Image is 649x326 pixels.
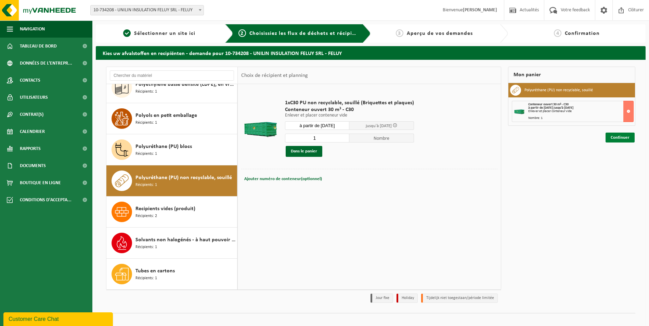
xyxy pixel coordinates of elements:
span: Ajouter numéro de conteneur(optionnel) [244,177,322,181]
span: Récipients: 1 [135,275,157,282]
span: 3 [396,29,403,37]
span: Contrat(s) [20,106,43,123]
span: 10-734208 - UNILIN INSULATION FELUY SRL - FELUY [90,5,204,15]
span: 2 [238,29,246,37]
span: Calendrier [20,123,45,140]
span: Polyuréthane (PU) blocs [135,142,192,151]
div: Nombre: 1 [528,117,633,120]
span: Sélectionner un site ici [134,31,195,36]
div: Choix de récipient et planning [238,67,311,84]
span: Contacts [20,72,40,89]
button: Polyéthylène basse densité (LDPE), en vrac, naturel/coloré (80/20) Récipients: 1 [106,72,237,103]
span: Conditions d'accepta... [20,191,72,208]
span: Choisissiez les flux de déchets et récipients [249,31,363,36]
strong: [PERSON_NAME] [463,8,497,13]
div: Enlever et placer conteneur vide [528,110,633,113]
strong: à partir de [DATE] jusqu'à [DATE] [528,106,573,110]
span: Documents [20,157,46,174]
li: Holiday [397,294,418,303]
span: Récipients: 1 [135,151,157,157]
span: Boutique en ligne [20,174,61,191]
span: Conteneur ouvert 30 m³ - C30 [528,103,569,106]
span: Tubes en cartons [135,267,175,275]
button: Ajouter numéro de conteneur(optionnel) [244,174,323,184]
span: 4 [554,29,561,37]
button: Recipients vides (produit) Récipients: 2 [106,196,237,228]
span: Récipients: 1 [135,89,157,95]
span: Récipients: 1 [135,182,157,188]
span: 1 [123,29,131,37]
span: Récipients: 2 [135,213,157,219]
span: Polyuréthane (PU) non recyclable, souillé [135,174,232,182]
span: 1xC30 PU non recyclable, souillé (Briquettes et plaques) [285,99,414,106]
span: Aperçu de vos demandes [407,31,473,36]
h3: Polyuréthane (PU) non recyclable, souillé [524,85,593,96]
a: 1Sélectionner un site ici [99,29,220,38]
span: Polyéthylène basse densité (LDPE), en vrac, naturel/coloré (80/20) [135,80,235,89]
span: Conteneur ouvert 30 m³ - C30 [285,106,414,113]
h2: Kies uw afvalstoffen en recipiënten - demande pour 10-734208 - UNILIN INSULATION FELUY SRL - FELUY [96,46,646,59]
span: Recipients vides (produit) [135,205,195,213]
button: Polyuréthane (PU) non recyclable, souillé Récipients: 1 [106,165,237,196]
li: Jour fixe [371,294,393,303]
a: Continuer [606,133,635,142]
button: Polyols en petit emballage Récipients: 1 [106,103,237,134]
p: Enlever et placer conteneur vide [285,113,414,118]
span: Solvants non halogénés - à haut pouvoir calorifique en petits emballages (<200L) [135,236,235,244]
span: 10-734208 - UNILIN INSULATION FELUY SRL - FELUY [91,5,204,15]
button: Solvants non halogénés - à haut pouvoir calorifique en petits emballages (<200L) Récipients: 1 [106,228,237,259]
button: Tubes en cartons Récipients: 1 [106,259,237,289]
span: Données de l'entrepr... [20,55,72,72]
input: Sélectionnez date [285,121,350,130]
span: Nombre [349,134,414,142]
span: jusqu'à [DATE] [366,124,392,128]
span: Tableau de bord [20,38,57,55]
span: Polyols en petit emballage [135,111,197,120]
span: Rapports [20,140,41,157]
button: Polyuréthane (PU) blocs Récipients: 1 [106,134,237,165]
button: Dans le panier [286,146,322,157]
input: Chercher du matériel [110,70,234,81]
span: Confirmation [565,31,600,36]
span: Utilisateurs [20,89,48,106]
span: Navigation [20,21,45,38]
span: Récipients: 1 [135,244,157,250]
iframe: chat widget [3,311,114,326]
div: Mon panier [508,67,635,83]
span: Récipients: 1 [135,120,157,126]
li: Tijdelijk niet toegestaan/période limitée [421,294,498,303]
